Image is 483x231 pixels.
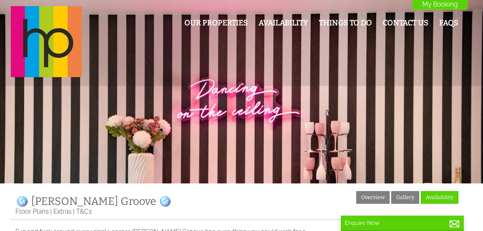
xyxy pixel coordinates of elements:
a: T&Cs [76,208,92,215]
a: Availability [421,191,458,204]
a: Things To Do [319,18,372,27]
a: Gallery [391,191,419,204]
a: FAQs [439,18,458,27]
a: Our Properties [184,18,248,27]
img: Halula Properties [11,6,82,77]
a: Contact Us [383,18,428,27]
a: Availability [259,18,308,27]
a: Floor Plans [15,208,49,215]
a: Overview [356,191,390,204]
p: Enquire Now [345,219,460,226]
a: 🪩 [PERSON_NAME] Groove 🪩 [15,195,172,208]
a: Extras [53,208,71,215]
